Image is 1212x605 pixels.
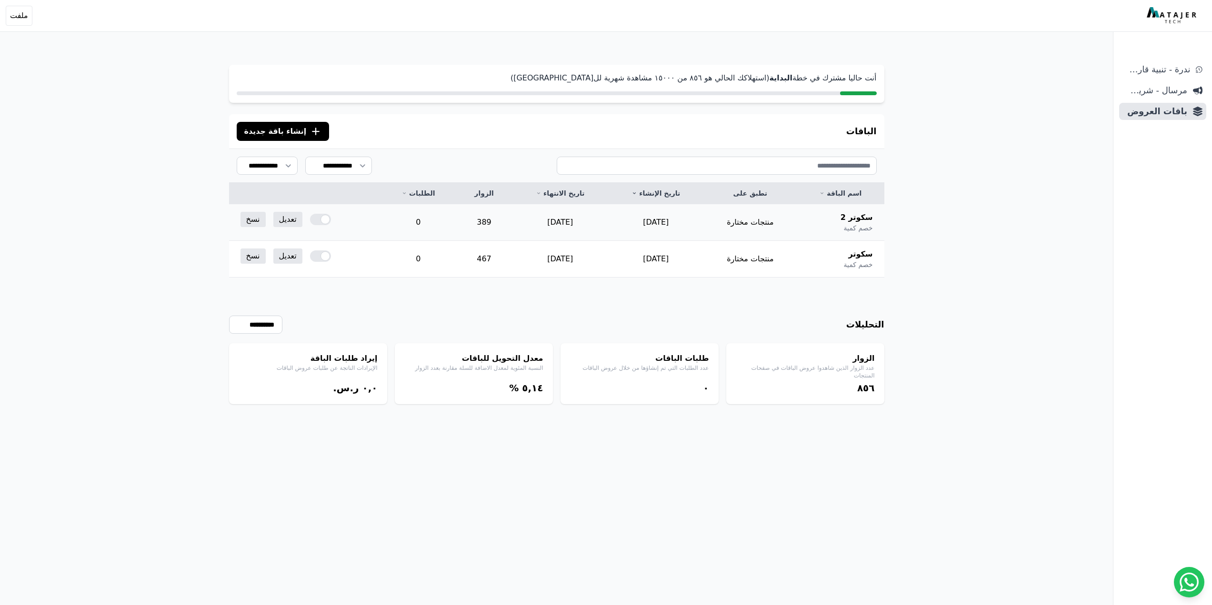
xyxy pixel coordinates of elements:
div: ٨٥٦ [736,381,875,395]
span: سكوتر 2 [841,212,873,223]
td: [DATE] [608,241,704,278]
td: منتجات مختارة [704,204,797,241]
td: 467 [456,241,512,278]
span: ندرة - تنبية قارب علي النفاذ [1123,63,1190,76]
td: 0 [381,241,456,278]
a: الطلبات [392,188,444,198]
td: 389 [456,204,512,241]
td: [DATE] [608,204,704,241]
th: تطبق على [704,183,797,204]
a: تاريخ الإنشاء [620,188,692,198]
td: منتجات مختارة [704,241,797,278]
a: اسم الباقة [808,188,872,198]
h3: التحليلات [846,318,884,331]
h3: الباقات [846,125,877,138]
a: نسخ [240,248,266,264]
a: تعديل [273,248,302,264]
p: عدد الزوار الذين شاهدوا عروض الباقات في صفحات المنتجات [736,364,875,379]
button: ملفت [6,6,32,26]
a: تعديل [273,212,302,227]
p: أنت حاليا مشترك في خطة (استهلاكك الحالي هو ٨٥٦ من ١٥۰۰۰ مشاهدة شهرية لل[GEOGRAPHIC_DATA]) [237,72,877,84]
span: خصم كمية [843,260,872,269]
span: سكوتر [848,248,872,260]
span: % [509,382,519,394]
span: مرسال - شريط دعاية [1123,84,1187,97]
img: MatajerTech Logo [1147,7,1199,24]
p: الإيرادات الناتجة عن طلبات عروض الباقات [239,364,378,372]
a: نسخ [240,212,266,227]
bdi: ۰,۰ [362,382,377,394]
td: [DATE] [512,204,608,241]
h4: إيراد طلبات الباقة [239,353,378,364]
span: إنشاء باقة جديدة [244,126,307,137]
span: خصم كمية [843,223,872,233]
span: ملفت [10,10,28,21]
div: ۰ [570,381,709,395]
td: 0 [381,204,456,241]
bdi: ٥,١٤ [522,382,543,394]
td: [DATE] [512,241,608,278]
button: إنشاء باقة جديدة [237,122,330,141]
span: باقات العروض [1123,105,1187,118]
p: النسبة المئوية لمعدل الاضافة للسلة مقارنة بعدد الزوار [404,364,543,372]
th: الزوار [456,183,512,204]
a: تاريخ الانتهاء [524,188,597,198]
h4: معدل التحويل للباقات [404,353,543,364]
h4: الزوار [736,353,875,364]
p: عدد الطلبات التي تم إنشاؤها من خلال عروض الباقات [570,364,709,372]
span: ر.س. [333,382,359,394]
h4: طلبات الباقات [570,353,709,364]
strong: البداية [769,73,792,82]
